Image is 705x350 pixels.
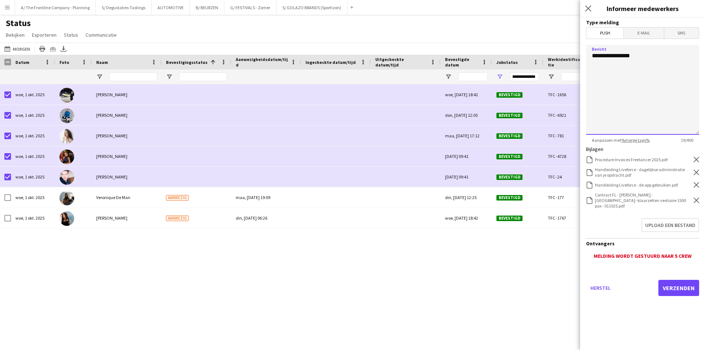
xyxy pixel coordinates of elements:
[496,73,503,80] button: Open Filtermenu
[586,19,699,26] h3: Type melding
[595,167,692,178] div: Handleiding Liveforce - dagelijkse administratie van je opdracht.pdf
[458,72,488,81] input: Bevestigde datum Filter Invoer
[441,126,492,146] div: maa, [DATE] 17:12
[586,280,615,296] button: Herstel
[166,73,173,80] button: Open Filtermenu
[595,182,678,188] div: Handleiding Liveforce - de app gebruiken.pdf
[441,167,492,187] div: [DATE] 09:41
[59,108,74,123] img: Yari De Herdt
[441,84,492,105] div: woe, [DATE] 18:42
[543,146,595,166] div: TFC -4728
[96,73,103,80] button: Open Filtermenu
[38,44,47,53] app-action-btn: Afdrukken
[3,30,28,40] a: Bekijken
[61,30,81,40] a: Status
[675,137,699,143] span: 19 / 400
[548,57,582,68] span: Werkidentificatie
[543,167,595,187] div: TFC -24
[586,137,655,143] span: Aanpassen met
[586,240,699,247] h3: Ontvangers
[59,88,74,102] img: Marie Decroix
[595,157,668,162] div: Procedure Invoices Freelancer 2025.pdf
[166,216,189,221] span: Aanwezig
[166,59,207,65] span: Bevestigingsstatus
[548,73,554,80] button: Open Filtermenu
[236,208,297,228] div: din, [DATE] 06:26
[496,195,523,201] span: Bevestigd
[11,167,55,187] div: woe, 1 okt. 2025
[11,187,55,208] div: woe, 1 okt. 2025
[11,105,55,125] div: woe, 1 okt. 2025
[59,170,74,185] img: Amaury Van Geem
[96,0,152,15] button: S/ Degustaties-Tastings
[96,215,127,221] span: [PERSON_NAME]
[543,187,595,208] div: TFC -177
[543,208,595,228] div: TFC -1767
[86,32,117,38] span: Communicatie
[190,0,224,15] button: B/ BEURZEN
[236,187,297,208] div: maa, [DATE] 19:09
[441,208,492,228] div: woe, [DATE] 18:42
[236,57,288,68] span: Aanwezigheidsdatum/tijd
[445,73,452,80] button: Open Filtermenu
[96,174,127,180] span: [PERSON_NAME]
[3,44,32,53] button: Morgen
[441,187,492,208] div: din, [DATE] 12:25
[96,59,108,65] span: Naam
[59,149,74,164] img: Coralie Van Geem
[496,133,523,139] span: Bevestigd
[109,72,157,81] input: Naam Filter Invoer
[6,32,25,38] span: Bekijken
[586,253,699,259] div: Melding wordt gestuurd naar 5 crew
[441,105,492,125] div: don, [DATE] 12:05
[624,28,664,39] span: E-mail
[11,126,55,146] div: woe, 1 okt. 2025
[96,92,127,97] span: [PERSON_NAME]
[586,146,603,152] label: Bijlagen
[445,57,479,68] span: Bevestigde datum
[375,57,427,68] span: Uitgecheckte datum/tijd
[664,28,699,39] span: SMS
[658,280,699,296] button: Verzenden
[32,32,57,38] span: Exporteren
[496,174,523,180] span: Bevestigd
[496,113,523,118] span: Bevestigd
[543,84,595,105] div: TFC -1656
[48,44,57,53] app-action-btn: Bemanningsbestanden als ZIP
[496,59,518,65] span: Jobstatus
[11,84,55,105] div: woe, 1 okt. 2025
[59,211,74,226] img: Charlotte Goeman
[641,218,699,232] button: Upload een bestand
[59,129,74,144] img: Evelien Verachtert
[496,154,523,159] span: Bevestigd
[59,59,69,65] span: Foto
[305,59,356,65] span: Ingecheckte datum/tijd
[276,0,347,15] button: S/ GOLAZO BRANDS (Sportizon)
[561,72,590,81] input: Werkidentificatie Filter Invoer
[11,208,55,228] div: woe, 1 okt. 2025
[543,105,595,125] div: TFC -6921
[179,72,227,81] input: Bevestigingsstatus Filter Invoer
[96,195,130,200] span: Veronique De Man
[96,112,127,118] span: [PERSON_NAME]
[543,126,595,146] div: TFC -781
[59,191,74,205] img: Veronique De Man
[621,137,650,143] a: %merge tags%
[496,92,523,98] span: Bevestigd
[595,192,692,209] div: Contract FL - Evelien Verachtert - Asiat Park- klaarzetten vestiaire 1500 pax - 011025.pdf
[96,154,127,159] span: [PERSON_NAME]
[83,30,120,40] a: Communicatie
[64,32,78,38] span: Status
[496,216,523,221] span: Bevestigd
[11,146,55,166] div: woe, 1 okt. 2025
[96,133,127,138] span: [PERSON_NAME]
[586,28,623,39] span: Push
[224,0,276,15] button: G/ FESTIVALS - Zomer
[15,0,96,15] button: A/ The Frontline Company - Planning
[15,59,29,65] span: Datum
[152,0,190,15] button: AUTOMOTIVE
[441,146,492,166] div: [DATE] 09:41
[29,30,59,40] a: Exporteren
[580,4,705,13] h3: Informeer medewerkers
[59,44,68,53] app-action-btn: Exporteer XLSX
